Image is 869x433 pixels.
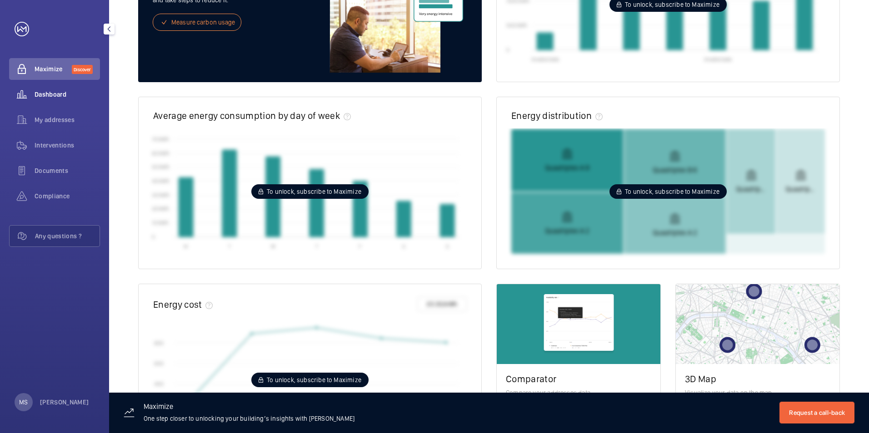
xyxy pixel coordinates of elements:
[267,375,361,384] span: To unlock, subscribe to Maximize
[506,373,651,384] h2: Comparator
[511,110,592,121] h2: Energy distribution
[152,164,170,170] text: 50 kWh
[152,233,155,240] text: 0
[153,110,340,121] h2: Average energy consumption by day of week
[171,18,235,27] span: Measure carbon usage
[153,299,202,310] h2: Energy cost
[779,402,854,423] button: Request a call-back
[144,414,355,423] p: One step closer to unlocking your building’s insights with [PERSON_NAME]
[506,46,509,53] text: 0
[35,231,100,241] span: Any questions ?
[35,64,72,74] span: Maximize
[152,177,170,184] text: 40 kWh
[685,388,830,397] p: Visualize your data on the map
[144,403,355,414] h3: Maximize
[35,141,100,150] span: Interventions
[19,398,28,407] p: MS
[35,192,100,201] span: Compliance
[152,192,170,198] text: 30 kWh
[72,65,93,74] span: Discover
[267,187,361,196] span: To unlock, subscribe to Maximize
[35,90,100,99] span: Dashboard
[625,187,719,196] span: To unlock, subscribe to Maximize
[152,150,170,156] text: 60 kWh
[506,388,651,397] p: Compare your addresses data
[417,297,467,311] button: £0.30/kWh
[506,22,527,29] text: 500 kWh
[152,220,169,226] text: 10 kWh
[35,115,100,124] span: My addresses
[35,166,100,175] span: Documents
[152,206,169,212] text: 20 kWh
[152,136,169,142] text: 70 kWh
[40,398,89,407] p: [PERSON_NAME]
[685,373,830,384] h2: 3D Map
